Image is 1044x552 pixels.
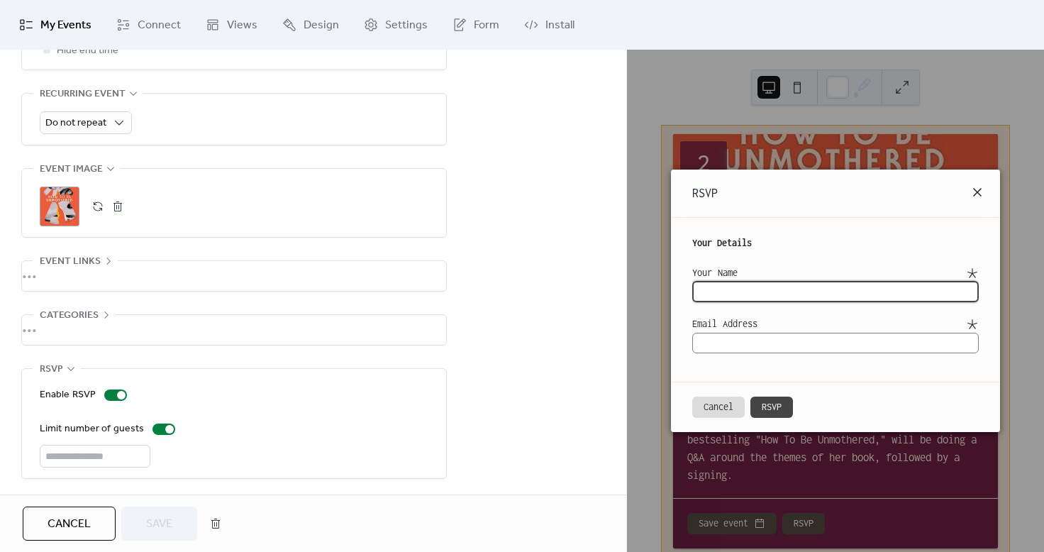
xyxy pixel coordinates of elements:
span: Recurring event [40,86,126,103]
span: RSVP [692,184,718,203]
div: Your Name [692,265,963,281]
a: Settings [353,6,438,44]
a: Install [513,6,585,44]
span: Event image [40,161,103,178]
span: Views [227,17,257,34]
button: RSVP [750,397,793,418]
span: Hide end time [57,43,118,60]
span: RSVP [40,361,63,378]
a: My Events [9,6,102,44]
span: Event links [40,253,101,270]
button: Cancel [692,397,745,418]
span: Cancel [48,516,91,533]
span: Settings [385,17,428,34]
div: ••• [22,315,446,345]
button: Cancel [23,507,116,541]
a: Connect [106,6,191,44]
a: Views [195,6,268,44]
div: ••• [22,261,446,291]
span: Connect [138,17,181,34]
div: Limit number of guests [40,421,144,438]
a: Form [442,6,510,44]
div: Email Address [692,316,963,332]
span: Install [545,17,574,34]
span: Your Details [692,236,752,251]
span: Design [304,17,339,34]
span: Categories [40,307,99,324]
div: Enable RSVP [40,387,96,404]
div: ; [40,187,79,226]
a: Design [272,6,350,44]
span: Form [474,17,499,34]
span: My Events [40,17,91,34]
